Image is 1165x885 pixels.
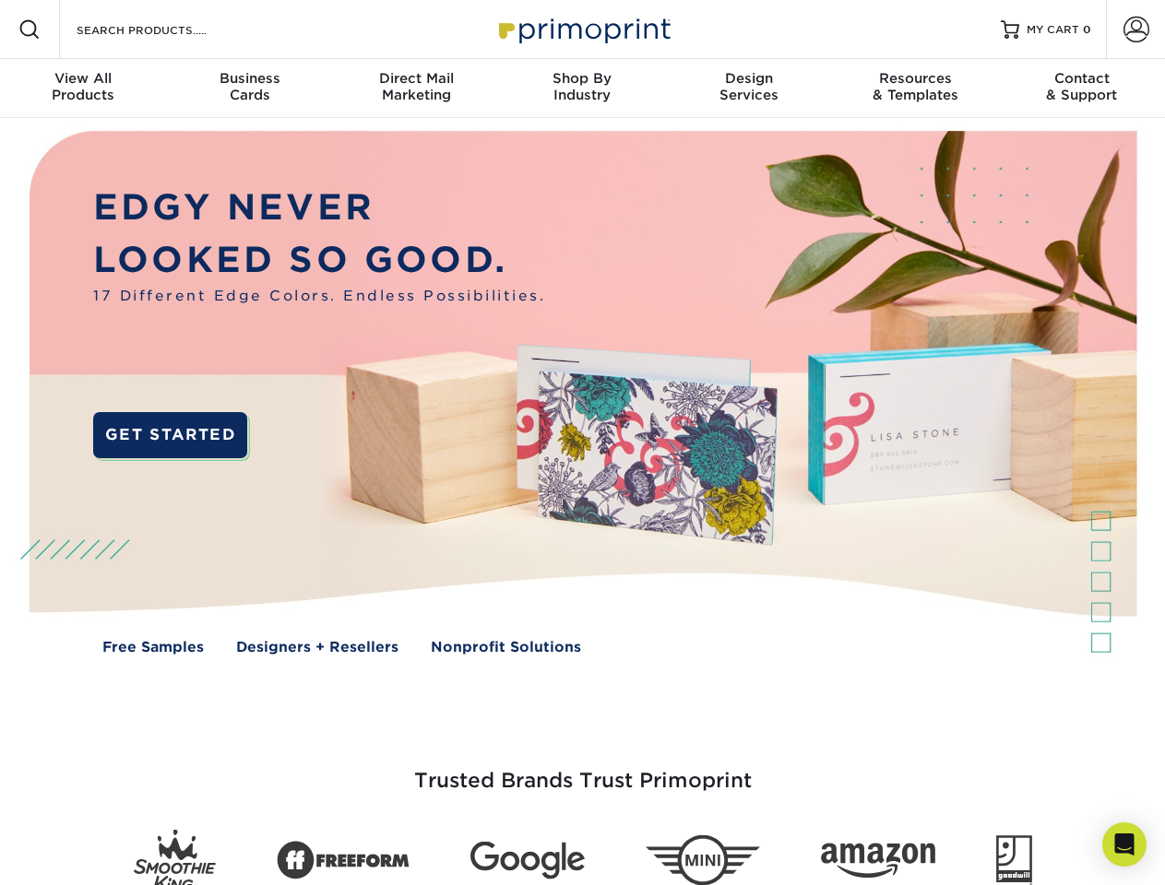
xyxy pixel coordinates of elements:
a: BusinessCards [166,59,332,118]
a: Direct MailMarketing [333,59,499,118]
span: Direct Mail [333,70,499,87]
a: Designers + Resellers [236,637,398,658]
div: & Templates [832,70,998,103]
iframe: Google Customer Reviews [5,829,157,879]
img: Primoprint [491,9,675,49]
span: 0 [1083,23,1091,36]
a: Shop ByIndustry [499,59,665,118]
span: MY CART [1027,22,1079,38]
span: 17 Different Edge Colors. Endless Possibilities. [93,286,545,307]
span: Resources [832,70,998,87]
a: Contact& Support [999,59,1165,118]
a: Nonprofit Solutions [431,637,581,658]
div: Services [666,70,832,103]
h3: Trusted Brands Trust Primoprint [43,725,1123,815]
a: GET STARTED [93,412,247,458]
div: Industry [499,70,665,103]
div: Cards [166,70,332,103]
span: Design [666,70,832,87]
div: Open Intercom Messenger [1102,822,1147,867]
a: Free Samples [102,637,204,658]
a: DesignServices [666,59,832,118]
p: EDGY NEVER [93,182,545,234]
img: Google [470,842,585,879]
div: Marketing [333,70,499,103]
div: & Support [999,70,1165,103]
img: Amazon [821,844,935,879]
p: LOOKED SO GOOD. [93,234,545,287]
span: Shop By [499,70,665,87]
span: Business [166,70,332,87]
a: Resources& Templates [832,59,998,118]
img: Goodwill [996,835,1032,885]
span: Contact [999,70,1165,87]
input: SEARCH PRODUCTS..... [75,18,255,41]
